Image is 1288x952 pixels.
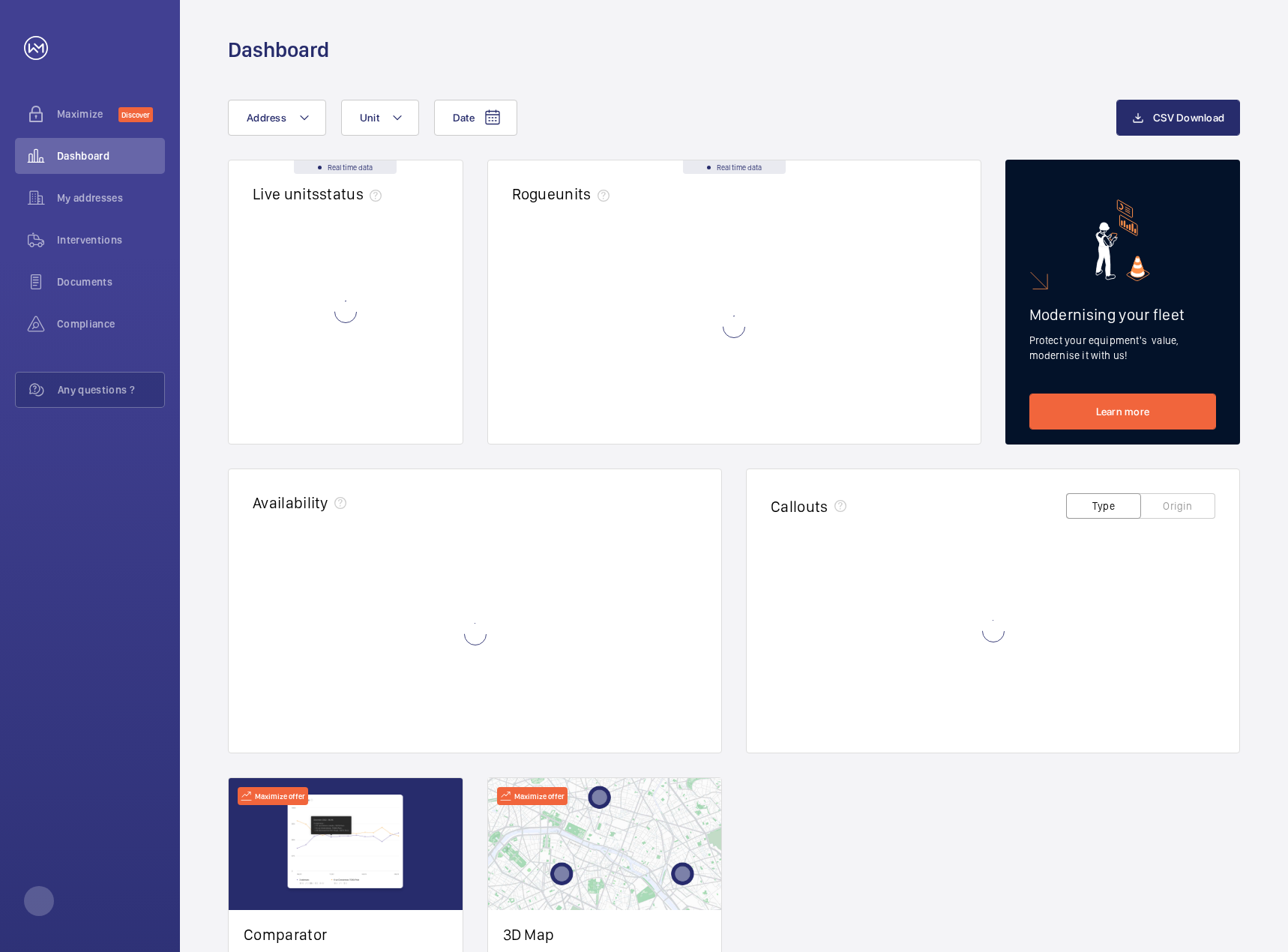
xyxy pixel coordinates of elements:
[57,106,118,121] span: Maximize
[244,925,448,944] h2: Comparator
[57,190,165,205] span: My addresses
[57,274,165,289] span: Documents
[683,160,786,174] div: Real time data
[57,316,165,331] span: Compliance
[341,100,419,136] button: Unit
[58,382,164,397] span: Any questions ?
[360,112,379,124] span: Unit
[319,184,388,203] span: status
[253,184,388,203] h2: Live units
[1095,199,1150,281] img: marketing-card.svg
[556,184,616,203] span: units
[434,100,517,136] button: Date
[1116,100,1240,136] button: CSV Download
[118,107,153,122] span: Discover
[247,112,286,124] span: Address
[503,925,707,944] h2: 3D Map
[1029,333,1217,363] p: Protect your equipment's value, modernise it with us!
[453,112,475,124] span: Date
[228,100,326,136] button: Address
[771,497,828,516] h2: Callouts
[1029,394,1217,430] a: Learn more
[1066,493,1141,519] button: Type
[228,36,329,64] h1: Dashboard
[57,148,165,163] span: Dashboard
[238,787,308,805] div: Maximize offer
[294,160,397,174] div: Real time data
[497,787,568,805] div: Maximize offer
[1140,493,1215,519] button: Origin
[1029,305,1217,324] h2: Modernising your fleet
[253,493,328,512] h2: Availability
[512,184,616,203] h2: Rogue
[57,232,165,247] span: Interventions
[1153,112,1224,124] span: CSV Download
